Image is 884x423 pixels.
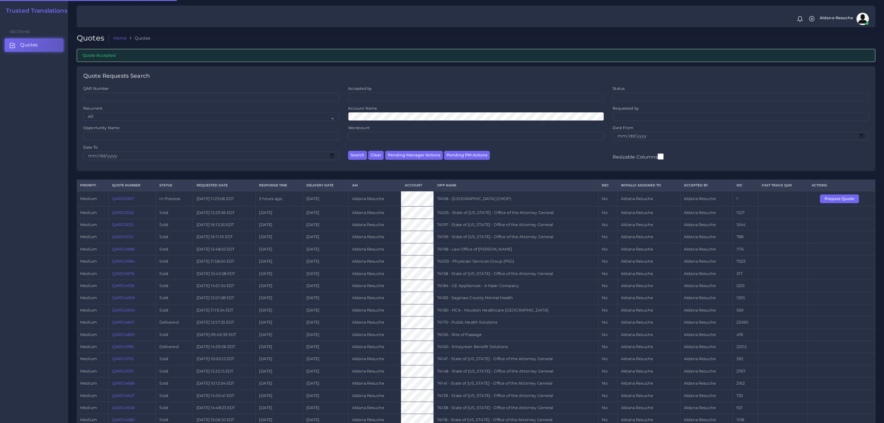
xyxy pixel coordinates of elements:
td: 74197 - State of [US_STATE] - Office of the Attorney General [434,219,598,231]
td: 74148 - State of [US_STATE] - Office of the Attorney General [434,365,598,377]
td: 74147 - State of [US_STATE] - Office of the Attorney General [434,353,598,365]
td: 921 [733,402,758,414]
td: Aldana Resuche [348,304,401,316]
td: Aldana Resuche [680,280,733,292]
td: [DATE] [303,304,348,316]
td: [DATE] [256,292,303,304]
td: No [598,377,618,390]
td: Sold [156,377,193,390]
button: Clear [368,151,384,160]
span: Quotes [20,41,38,48]
td: [DATE] 14:48:23 EDT [193,402,255,414]
td: 476 [733,329,758,341]
td: Aldana Resuche [680,292,733,304]
td: 74205 - State of [US_STATE] - Office of the Attorney General [434,207,598,219]
th: Requested Date [193,180,255,191]
td: 1174 [733,243,758,255]
span: medium [80,344,97,349]
td: 1044 [733,219,758,231]
td: Sold [156,280,193,292]
label: Date To [83,145,98,150]
button: Pending Manager Actions [385,151,443,160]
th: Response Time [256,180,303,191]
td: [DATE] 12:57:25 EDT [193,316,255,329]
td: Aldana Resuche [348,191,401,207]
td: Aldana Resuche [618,280,680,292]
td: [DATE] [303,341,348,353]
td: Aldana Resuche [348,292,401,304]
th: Fast Track QAR [758,180,808,191]
td: Sold [156,353,193,365]
input: Resizable Columns [658,153,664,160]
td: 2162 [733,377,758,390]
span: medium [80,369,97,373]
a: Prepare Quote [820,196,863,201]
td: No [598,243,618,255]
span: medium [80,320,97,325]
td: [DATE] 11:23:06 EDT [193,191,255,207]
td: 7023 [733,255,758,268]
td: 74158 - State of [US_STATE] - Office of the Attorney General [434,268,598,280]
td: [DATE] [303,365,348,377]
td: [DATE] [256,329,303,341]
a: QAR124646 [112,405,135,410]
td: Aldana Resuche [618,219,680,231]
td: [DATE] [256,341,303,353]
h4: Quote Requests Search [83,73,150,80]
td: [DATE] [256,207,303,219]
td: Aldana Resuche [618,402,680,414]
td: Aldana Resuche [680,231,733,243]
td: [DATE] [256,255,303,268]
a: QAR125013 [112,222,133,227]
td: Aldana Resuche [680,390,733,402]
td: Aldana Resuche [618,255,680,268]
td: Aldana Resuche [680,207,733,219]
td: [DATE] [303,268,348,280]
td: [DATE] [256,365,303,377]
td: Aldana Resuche [348,255,401,268]
td: No [598,255,618,268]
label: Status [613,86,625,91]
span: medium [80,356,97,361]
td: [DATE] [256,353,303,365]
td: Aldana Resuche [348,402,401,414]
td: 23490 [733,316,758,329]
td: 788 [733,231,758,243]
a: QAR125052 [112,210,134,215]
td: [DATE] 11:19:34 EDT [193,304,255,316]
td: Delivered [156,316,193,329]
label: Date From [613,125,633,130]
td: [DATE] [303,402,348,414]
td: [DATE] [303,329,348,341]
td: 74139 - State of [US_STATE] - Office of the Attorney General [434,390,598,402]
td: Aldana Resuche [348,219,401,231]
td: Aldana Resuche [348,268,401,280]
th: Account [401,180,434,191]
td: Sold [156,255,193,268]
th: Opp Name [434,180,598,191]
td: 74183 - Saginaw County Mental Health [434,292,598,304]
td: No [598,207,618,219]
th: Priority [77,180,108,191]
td: [DATE] [303,292,348,304]
a: QAR125267 [112,196,134,201]
td: Aldana Resuche [348,207,401,219]
td: Aldana Resuche [348,365,401,377]
span: medium [80,295,97,300]
td: Sold [156,402,193,414]
td: [DATE] 10:12:04 EDT [193,377,255,390]
label: Accepted by [348,86,372,91]
td: 5201 [733,280,758,292]
td: [DATE] 12:48:55 EDT [193,243,255,255]
td: Aldana Resuche [680,353,733,365]
a: QAR124686 [112,381,135,386]
td: Aldana Resuche [618,268,680,280]
span: medium [80,417,97,422]
td: 74170 - Public Health Solutions [434,316,598,329]
td: Aldana Resuche [618,304,680,316]
td: No [598,390,618,402]
td: In Process [156,191,193,207]
a: Trusted Translations [2,7,67,15]
td: [DATE] 10:00:12 EDT [193,353,255,365]
td: [DATE] [303,191,348,207]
